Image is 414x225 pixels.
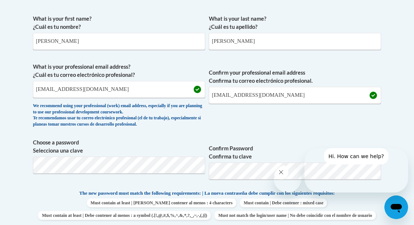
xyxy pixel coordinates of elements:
label: Confirm your professional email address Confirma tu correo electrónico profesional. [209,69,381,85]
span: Must contain | Debe contener : mixed case [240,198,327,207]
iframe: Button to launch messaging window [384,195,408,219]
span: The new password must match the following requirements: | La nueva contraseña debe cumplir con lo... [79,190,335,197]
input: Required [209,87,381,104]
label: What is your professional email address? ¿Cuál es tu correo electrónico profesional? [33,63,205,79]
input: Metadata input [33,81,205,98]
input: Metadata input [209,33,381,50]
span: Must not match the login/user name | No debe coincidir con el nombre de usuario [214,211,375,220]
div: We recommend using your professional (work) email address, especially if you are planning to use ... [33,103,205,127]
label: Confirm Password Confirma tu clave [209,144,381,161]
span: Must contain at least | Debe contener al menos : a symbol (.[!,@,#,$,%,^,&,*,?,_,~,-,(,)]) [38,211,211,220]
input: Metadata input [33,33,205,50]
span: Must contain at least | [PERSON_NAME] contener al menos : 4 characters [87,198,236,207]
iframe: Message from company [304,148,408,192]
label: What is your last name? ¿Cuál es tu apellido? [209,15,381,31]
label: What is your first name? ¿Cuál es tu nombre? [33,15,205,31]
label: Choose a password Selecciona una clave [33,139,205,155]
iframe: Close message [274,165,301,192]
